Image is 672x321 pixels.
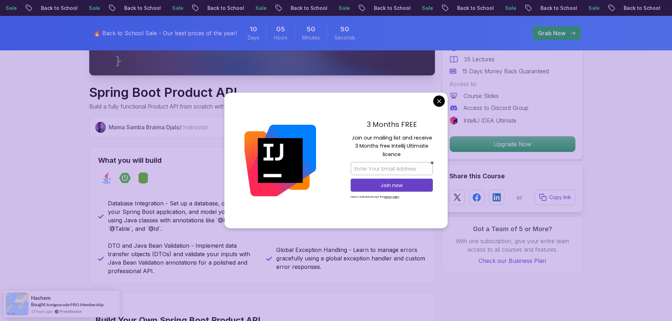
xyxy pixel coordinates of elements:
p: Copy link [549,194,571,201]
p: Back to School [519,5,567,12]
a: Amigoscode PRO Membership [46,302,104,307]
p: Sale [567,5,589,12]
span: Instructor [183,124,208,131]
p: Mama Samba Braima Djalo / [109,123,208,131]
span: Bought [31,302,46,307]
p: Grab Now [538,29,565,37]
button: Upgrade Now [449,136,576,152]
p: Back to School [352,5,400,12]
h1: Spring Boot Product API [89,85,259,99]
h2: Share this Course [449,171,576,181]
img: java logo [101,172,112,184]
p: DTO and Java Bean Validation - Implement data transfer objects (DTOs) and validate your inputs wi... [108,241,258,275]
p: Access to Discord Group [464,104,528,112]
p: Global Exception Handling - Learn to manage errors gracefully using a global exception handler an... [276,246,426,271]
p: 35 Lectures [464,55,495,63]
span: Days [248,34,259,41]
p: Back to School [269,5,317,12]
p: Sale [483,5,506,12]
h3: Got a Team of 5 or More? [449,224,576,234]
p: Sale [400,5,423,12]
a: ProveSource [60,308,81,314]
p: With one subscription, give your entire team access to all courses and features. [449,237,576,254]
span: 5 Hours [276,24,285,34]
h2: What you will build [98,155,426,165]
button: Copy link [535,190,576,205]
a: Check our Business Plan [449,257,576,265]
p: Sale [67,5,90,12]
p: Access to: [449,80,576,88]
p: Course Slides [464,92,499,100]
p: IntelliJ IDEA Ultimate [464,116,516,125]
p: or [516,193,522,202]
p: Sale [317,5,339,12]
img: jetbrains logo [449,116,458,125]
p: Sale [150,5,173,12]
span: Hashem [31,295,51,301]
span: Hours [274,34,287,41]
p: Back to School [186,5,234,12]
p: Back to School [19,5,67,12]
p: 🔥 Back to School Sale - Our best prices of the year! [93,29,237,37]
span: 50 Minutes [307,24,315,34]
p: Back to School [602,5,650,12]
p: Back to School [435,5,483,12]
span: Minutes [302,34,320,41]
img: spring-boot logo [119,172,131,184]
p: Sale [234,5,256,12]
p: Build a fully functional Product API from scratch with Spring Boot. [89,102,259,111]
span: 10 Days [250,24,257,34]
p: 15 Days Money Back Guaranteed [462,67,549,75]
span: Seconds [334,34,355,41]
p: Upgrade Now [450,136,575,152]
img: spring-data-jpa logo [138,172,149,184]
img: Nelson Djalo [95,122,106,133]
span: 50 Seconds [340,24,349,34]
img: provesource social proof notification image [6,292,29,315]
span: 17 hours ago [31,308,53,314]
p: Database Integration - Set up a database, connect it to your Spring Boot application, and model y... [108,199,258,233]
p: Back to School [102,5,150,12]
